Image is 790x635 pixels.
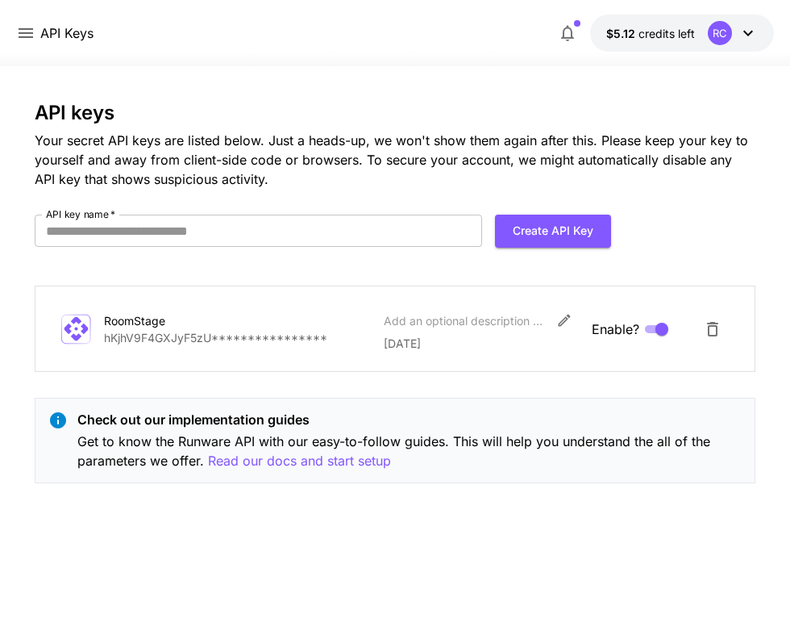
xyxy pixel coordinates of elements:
div: RC [708,21,732,45]
label: API key name [46,207,115,221]
button: Read our docs and start setup [208,451,391,471]
a: API Keys [40,23,94,43]
div: Add an optional description or comment [384,312,545,329]
p: [DATE] [384,335,579,352]
h3: API keys [35,102,755,124]
p: Your secret API keys are listed below. Just a heads-up, we won't show them again after this. Plea... [35,131,755,189]
p: Check out our implementation guides [77,410,742,429]
button: Delete API Key [696,313,729,345]
button: Create API Key [495,215,611,248]
button: Edit [550,306,579,335]
span: $5.12 [606,27,638,40]
div: $5.11775 [606,25,695,42]
div: RoomStage [104,312,265,329]
span: Enable? [592,320,639,339]
span: credits left [638,27,695,40]
nav: breadcrumb [40,23,94,43]
p: Get to know the Runware API with our easy-to-follow guides. This will help you understand the all... [77,432,742,471]
button: $5.11775RC [590,15,774,52]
